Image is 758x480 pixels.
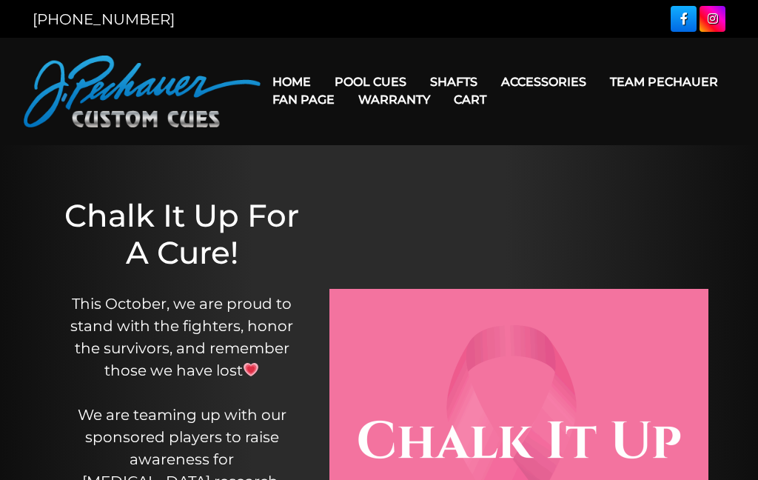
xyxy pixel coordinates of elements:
h1: Chalk It Up For A Cure! [64,197,300,272]
a: [PHONE_NUMBER] [33,10,175,28]
a: Shafts [418,63,489,101]
a: Fan Page [261,81,346,119]
img: 💗 [244,362,258,377]
a: Accessories [489,63,598,101]
a: Pool Cues [323,63,418,101]
a: Warranty [346,81,442,119]
img: Pechauer Custom Cues [24,56,261,127]
a: Cart [442,81,498,119]
a: Home [261,63,323,101]
a: Team Pechauer [598,63,730,101]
